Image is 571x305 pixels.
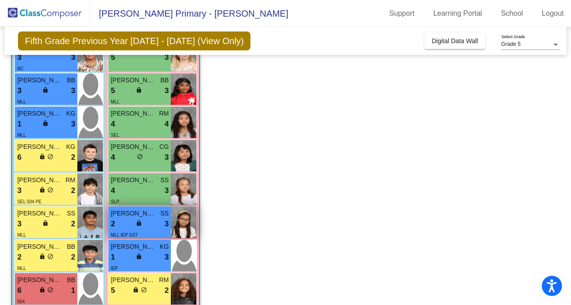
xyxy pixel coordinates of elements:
span: SS [161,175,169,185]
span: KG [160,242,169,251]
span: MLL [17,133,26,138]
span: 2 [111,218,115,230]
span: [PERSON_NAME] ([PERSON_NAME]) [PERSON_NAME] [111,275,156,285]
span: do_not_disturb_alt [47,187,54,193]
span: 2 [71,152,75,163]
span: lock [42,87,49,93]
span: SEL 504 PE [17,199,41,204]
span: [PERSON_NAME] [17,275,62,285]
button: Digital Data Wall [424,33,485,49]
span: lock [136,87,142,93]
span: 3 [71,52,75,63]
span: 2 [165,285,169,296]
span: [PERSON_NAME] [17,175,62,185]
span: CG [159,142,169,152]
span: lock [42,120,49,126]
span: lock [39,253,45,260]
span: 3 [165,251,169,263]
span: BB [67,242,76,251]
span: [PERSON_NAME] Primary - [PERSON_NAME] [90,6,288,21]
span: [PERSON_NAME] [PERSON_NAME] [17,242,62,251]
a: School [494,6,530,21]
span: 6 [17,285,21,296]
span: KG [66,142,75,152]
span: 1 [111,251,115,263]
span: BB [67,275,76,285]
span: 3 [17,185,21,197]
span: 4 [111,152,115,163]
span: MLL [17,233,26,238]
span: MLL [17,266,26,271]
span: do_not_disturb_alt [141,287,147,293]
span: do_not_disturb_alt [47,253,54,260]
span: AC [17,66,23,71]
span: lock [39,153,45,160]
span: 2 [71,185,75,197]
span: IEP [111,266,118,271]
span: BB [67,76,76,85]
span: lock [39,287,45,293]
span: 2 [71,251,75,263]
span: Grade 5 [501,41,521,47]
span: 1 [71,285,75,296]
span: 3 [165,218,169,230]
span: lock [39,187,45,193]
span: lock [136,220,142,226]
span: [PERSON_NAME] [17,142,62,152]
span: SS [161,209,169,218]
span: SEL [111,133,119,138]
span: lock [136,253,142,260]
span: 3 [165,185,169,197]
span: 3 [17,218,21,230]
span: 4 [111,118,115,130]
span: [PERSON_NAME] [111,175,156,185]
span: [PERSON_NAME] [111,209,156,218]
span: MLL IEP SST [111,233,138,238]
span: 3 [165,52,169,63]
span: 3 [165,152,169,163]
span: 504 [17,299,25,304]
span: RM [159,109,169,118]
span: 6 [17,152,21,163]
span: Digital Data Wall [432,37,478,45]
span: do_not_disturb_alt [137,153,143,160]
a: Learning Portal [426,6,490,21]
span: 3 [17,52,21,63]
span: SLP [111,199,119,204]
span: 5 [111,285,115,296]
span: 3 [17,85,21,97]
span: BB [161,76,169,85]
span: 5 [111,52,115,63]
span: Fifth Grade Previous Year [DATE] - [DATE] (View Only) [18,31,250,50]
span: do_not_disturb_alt [47,287,54,293]
span: KG [66,109,75,118]
span: [PERSON_NAME] [111,142,156,152]
span: lock [42,220,49,226]
span: [PERSON_NAME] [17,109,62,118]
span: MLL [111,99,119,104]
span: 3 [71,85,75,97]
span: 4 [111,185,115,197]
span: do_not_disturb_alt [47,153,54,160]
span: 2 [17,251,21,263]
span: 2 [71,218,75,230]
span: RM [159,275,169,285]
span: MLL [17,99,26,104]
span: RM [66,175,76,185]
span: [PERSON_NAME] [17,76,62,85]
a: Logout [535,6,571,21]
span: 3 [71,118,75,130]
span: 3 [165,85,169,97]
span: [PERSON_NAME] [111,242,156,251]
span: 4 [165,118,169,130]
span: [PERSON_NAME] [111,109,156,118]
span: SS [67,209,76,218]
span: lock [133,287,139,293]
span: 5 [111,85,115,97]
a: Support [382,6,422,21]
span: [PERSON_NAME] [111,76,156,85]
span: [PERSON_NAME] [17,209,62,218]
span: 1 [17,118,21,130]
